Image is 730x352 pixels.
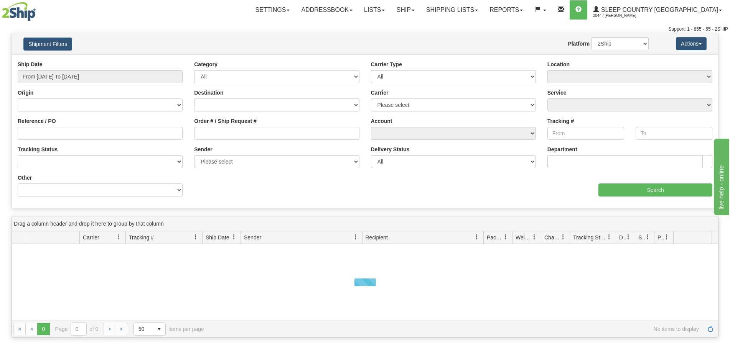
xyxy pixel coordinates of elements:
span: Sleep Country [GEOGRAPHIC_DATA] [599,7,718,13]
a: Pickup Status filter column settings [660,231,673,244]
a: Charge filter column settings [557,231,570,244]
a: Delivery Status filter column settings [622,231,635,244]
span: Page 0 [37,323,49,335]
div: grid grouping header [12,216,718,231]
label: Service [547,89,567,97]
label: Sender [194,146,212,153]
a: Tracking Status filter column settings [603,231,616,244]
a: Settings [249,0,295,20]
input: From [547,127,624,140]
span: Shipment Issues [638,234,645,241]
span: Packages [487,234,503,241]
span: Page of 0 [55,323,99,336]
a: Tracking # filter column settings [189,231,202,244]
a: Lists [358,0,391,20]
span: Tracking Status [573,234,606,241]
a: Refresh [704,323,717,335]
a: Ship Date filter column settings [227,231,241,244]
label: Location [547,61,570,68]
span: Carrier [83,234,99,241]
label: Delivery Status [371,146,410,153]
input: Search [598,183,712,196]
a: Carrier filter column settings [112,231,125,244]
a: Weight filter column settings [528,231,541,244]
a: Sleep Country [GEOGRAPHIC_DATA] 2044 / [PERSON_NAME] [587,0,728,20]
a: Shipment Issues filter column settings [641,231,654,244]
label: Category [194,61,218,68]
a: Addressbook [295,0,358,20]
label: Origin [18,89,33,97]
span: select [153,323,165,335]
label: Destination [194,89,223,97]
input: To [636,127,712,140]
div: live help - online [6,5,71,14]
a: Reports [484,0,529,20]
label: Order # / Ship Request # [194,117,257,125]
label: Account [371,117,392,125]
span: Sender [244,234,261,241]
a: Shipping lists [420,0,484,20]
button: Shipment Filters [23,38,72,51]
label: Tracking # [547,117,574,125]
a: Sender filter column settings [349,231,362,244]
label: Platform [568,40,590,47]
iframe: chat widget [712,137,729,215]
span: 2044 / [PERSON_NAME] [593,12,651,20]
label: Tracking Status [18,146,58,153]
label: Reference / PO [18,117,56,125]
span: items per page [133,323,204,336]
label: Carrier [371,89,389,97]
span: Weight [516,234,532,241]
label: Other [18,174,32,182]
img: logo2044.jpg [2,2,36,21]
a: Ship [391,0,420,20]
span: Tracking # [129,234,154,241]
div: Support: 1 - 855 - 55 - 2SHIP [2,26,728,33]
span: Page sizes drop down [133,323,166,336]
span: 50 [138,325,148,333]
label: Carrier Type [371,61,402,68]
span: Delivery Status [619,234,626,241]
button: Actions [676,37,707,50]
span: Charge [544,234,560,241]
span: Ship Date [206,234,229,241]
label: Department [547,146,577,153]
a: Packages filter column settings [499,231,512,244]
span: Recipient [366,234,388,241]
span: No items to display [215,326,699,332]
span: Pickup Status [657,234,664,241]
a: Recipient filter column settings [470,231,483,244]
label: Ship Date [18,61,43,68]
